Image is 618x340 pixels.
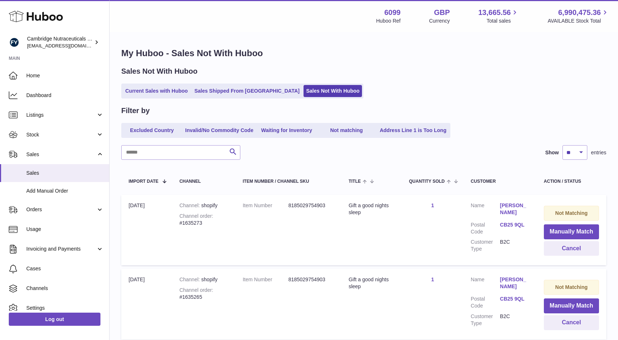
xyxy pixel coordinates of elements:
[487,18,519,24] span: Total sales
[548,18,609,24] span: AVAILABLE Stock Total
[348,276,394,290] div: Gift a good nights sleep
[384,8,401,18] strong: 6099
[500,276,529,290] a: [PERSON_NAME]
[376,18,401,24] div: Huboo Ref
[558,8,601,18] span: 6,990,475.36
[26,206,96,213] span: Orders
[129,179,159,184] span: Import date
[431,202,434,208] a: 1
[548,8,609,24] a: 6,990,475.36 AVAILABLE Stock Total
[192,85,302,97] a: Sales Shipped From [GEOGRAPHIC_DATA]
[27,43,107,49] span: [EMAIL_ADDRESS][DOMAIN_NAME]
[304,85,362,97] a: Sales Not With Huboo
[471,313,500,327] dt: Customer Type
[9,37,20,48] img: huboo@camnutra.com
[471,276,500,292] dt: Name
[26,72,104,79] span: Home
[500,202,529,216] a: [PERSON_NAME]
[471,221,500,235] dt: Postal Code
[471,295,500,309] dt: Postal Code
[26,226,104,233] span: Usage
[179,277,201,282] strong: Channel
[179,202,201,208] strong: Channel
[500,313,529,327] dd: B2C
[478,8,519,24] a: 13,665.56 Total sales
[26,188,104,194] span: Add Manual Order
[121,47,606,59] h1: My Huboo - Sales Not With Huboo
[591,149,606,156] span: entries
[179,287,213,293] strong: Channel order
[26,131,96,138] span: Stock
[317,124,376,136] a: Not matching
[431,277,434,282] a: 1
[26,246,96,252] span: Invoicing and Payments
[545,149,559,156] label: Show
[26,92,104,99] span: Dashboard
[544,179,599,184] div: Action / Status
[544,298,599,313] button: Manually Match
[121,106,150,116] h2: Filter by
[471,202,500,218] dt: Name
[9,313,100,326] a: Log out
[123,85,190,97] a: Current Sales with Huboo
[243,276,288,283] dt: Item Number
[179,287,228,301] div: #1635265
[288,202,334,209] dd: 8185029754903
[243,202,288,209] dt: Item Number
[471,239,500,252] dt: Customer Type
[478,8,511,18] span: 13,665.56
[26,265,104,272] span: Cases
[257,124,316,136] a: Waiting for Inventory
[179,202,228,209] div: shopify
[409,179,445,184] span: Quantity Sold
[544,224,599,239] button: Manually Match
[179,179,228,184] div: Channel
[123,124,181,136] a: Excluded Country
[26,151,96,158] span: Sales
[500,295,529,302] a: CB25 9QL
[429,18,450,24] div: Currency
[500,239,529,252] dd: B2C
[471,179,529,184] div: Customer
[544,315,599,330] button: Cancel
[434,8,450,18] strong: GBP
[121,269,172,339] td: [DATE]
[26,305,104,312] span: Settings
[27,35,93,49] div: Cambridge Nutraceuticals Ltd
[179,213,228,227] div: #1635273
[26,112,96,119] span: Listings
[377,124,449,136] a: Address Line 1 is Too Long
[121,195,172,265] td: [DATE]
[179,276,228,283] div: shopify
[288,276,334,283] dd: 8185029754903
[26,170,104,177] span: Sales
[500,221,529,228] a: CB25 9QL
[348,179,360,184] span: Title
[243,179,334,184] div: Item Number / Channel SKU
[179,213,213,219] strong: Channel order
[183,124,256,136] a: Invalid/No Commodity Code
[544,241,599,256] button: Cancel
[26,285,104,292] span: Channels
[348,202,394,216] div: Gift a good nights sleep
[555,210,588,216] strong: Not Matching
[555,284,588,290] strong: Not Matching
[121,66,198,76] h2: Sales Not With Huboo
